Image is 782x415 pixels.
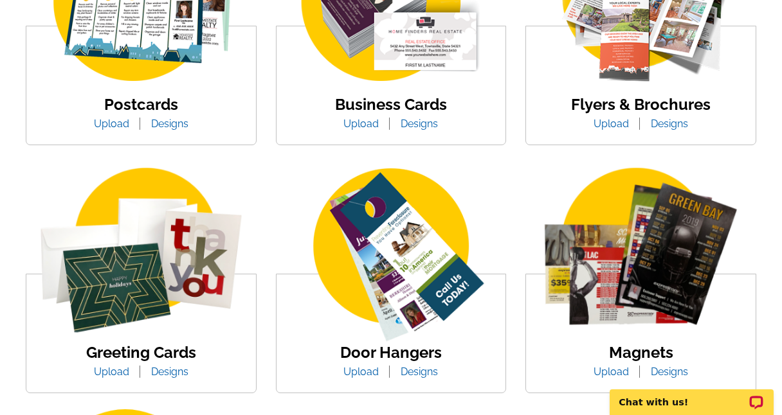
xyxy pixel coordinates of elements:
[584,366,639,378] a: Upload
[584,118,639,130] a: Upload
[601,375,782,415] iframe: LiveChat chat widget
[526,168,756,344] img: magnets.png
[277,168,506,344] img: door-hanger-img.png
[571,95,711,114] a: Flyers & Brochures
[335,95,447,114] a: Business Cards
[84,366,139,378] a: Upload
[141,366,198,378] a: Designs
[141,118,198,130] a: Designs
[26,168,256,344] img: greeting-card.png
[641,118,698,130] a: Designs
[84,118,139,130] a: Upload
[86,343,196,362] a: Greeting Cards
[340,343,442,362] a: Door Hangers
[104,95,178,114] a: Postcards
[609,343,673,362] a: Magnets
[334,366,388,378] a: Upload
[641,366,698,378] a: Designs
[334,118,388,130] a: Upload
[391,118,448,130] a: Designs
[391,366,448,378] a: Designs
